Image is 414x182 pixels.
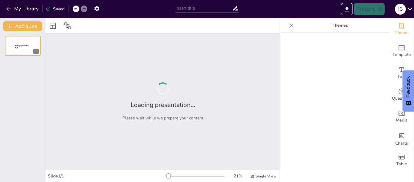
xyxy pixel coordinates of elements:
[131,101,195,109] h2: Loading presentation...
[46,6,65,12] div: Saved
[175,4,232,13] input: Insert title
[33,49,39,54] div: 1
[389,84,414,106] div: Get real-time input from your audience
[122,115,203,121] p: Please wait while we prepare your content
[392,95,412,102] span: Questions
[389,62,414,84] div: Add text boxes
[341,3,353,15] button: Export to PowerPoint
[396,161,407,167] span: Table
[395,140,408,147] span: Charts
[395,4,406,15] div: I G
[255,174,276,179] span: Single View
[389,18,414,40] div: Change the overall theme
[64,22,71,29] span: Position
[231,173,245,179] div: 21 %
[48,21,58,31] div: Layout
[5,4,41,14] button: My Library
[397,73,406,80] span: Text
[48,173,166,179] div: Slide 1 / 1
[296,18,383,33] p: Themes
[15,45,29,48] span: Sendsteps presentation editor
[3,21,42,31] button: Add slide
[5,36,41,56] div: 1
[389,149,414,171] div: Add a table
[395,3,406,15] button: I G
[396,117,408,124] span: Media
[389,40,414,62] div: Add ready made slides
[354,3,384,15] button: Present
[395,29,409,36] span: Theme
[389,106,414,128] div: Add images, graphics, shapes or video
[389,128,414,149] div: Add charts and graphs
[406,76,411,98] span: Feedback
[402,70,414,112] button: Feedback - Show survey
[392,51,411,58] span: Template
